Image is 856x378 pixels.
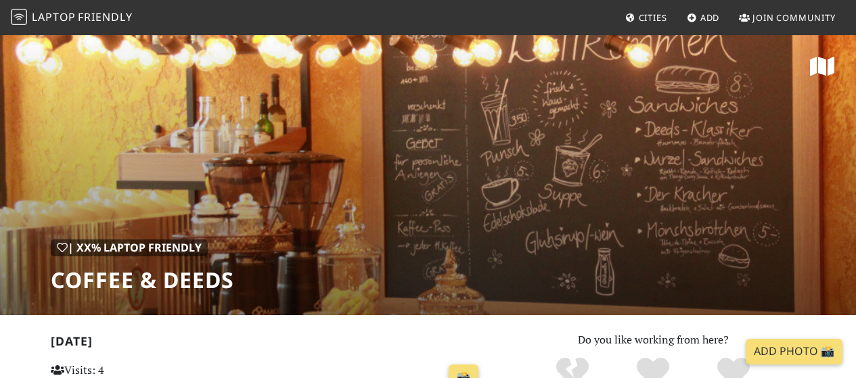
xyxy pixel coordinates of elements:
[51,239,208,257] div: | XX% Laptop Friendly
[51,334,485,354] h2: [DATE]
[620,5,673,30] a: Cities
[501,331,806,349] p: Do you like working from here?
[746,339,842,364] a: Add Photo 📸
[78,9,132,24] span: Friendly
[11,9,27,25] img: LaptopFriendly
[32,9,76,24] span: Laptop
[639,11,667,24] span: Cities
[51,267,234,293] h1: Coffee & Deeds
[700,11,720,24] span: Add
[734,5,841,30] a: Join Community
[681,5,725,30] a: Add
[11,6,133,30] a: LaptopFriendly LaptopFriendly
[752,11,836,24] span: Join Community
